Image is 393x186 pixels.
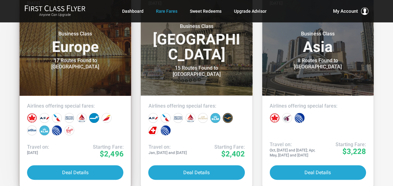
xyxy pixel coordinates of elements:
[148,23,244,62] h3: [GEOGRAPHIC_DATA]
[210,113,220,123] div: KLM
[190,6,222,17] a: Sweet Redeems
[270,103,366,109] h4: Airlines offering special fares:
[36,31,114,37] small: Business Class
[148,165,244,180] button: Deal Details
[39,125,49,135] div: KLM
[148,113,158,123] div: Air France
[185,113,195,123] div: Delta Airlines
[122,6,144,17] a: Dashboard
[77,113,87,123] div: Delta Airlines
[27,125,37,135] div: JetBlue
[161,113,171,123] div: American Airlines
[173,113,183,123] div: British Airways
[64,113,74,123] div: British Airways
[156,6,177,17] a: Rare Fares
[295,113,304,123] div: United
[158,65,235,77] div: 15 Routes Found to [GEOGRAPHIC_DATA]
[333,7,368,15] button: My Account
[279,31,357,37] small: Business Class
[25,13,85,17] small: Anyone Can Upgrade
[52,125,62,135] div: United
[27,103,123,109] h4: Airlines offering special fares:
[39,113,49,123] div: Air France
[52,113,62,123] div: American Airlines
[102,113,112,123] div: Iberia
[27,165,123,180] button: Deal Details
[25,5,85,17] a: First Class FlyerAnyone Can Upgrade
[27,31,123,54] h3: Europe
[270,31,366,54] h3: Asia
[64,125,74,135] div: Virgin Atlantic
[148,125,158,135] div: Swiss
[148,103,244,109] h4: Airlines offering special fares:
[89,113,99,123] div: Finnair
[25,5,85,12] img: First Class Flyer
[270,113,280,123] div: Air Canada
[282,113,292,123] div: Qatar
[36,58,114,70] div: 17 Routes Found to [GEOGRAPHIC_DATA]
[27,113,37,123] div: Air Canada
[158,23,235,30] small: Business Class
[234,6,267,17] a: Upgrade Advisor
[223,113,233,123] div: Lufthansa
[198,113,208,123] div: Etihad
[279,58,357,70] div: 8 Routes Found to [GEOGRAPHIC_DATA]
[161,125,171,135] div: United
[333,7,358,15] span: My Account
[270,165,366,180] button: Deal Details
